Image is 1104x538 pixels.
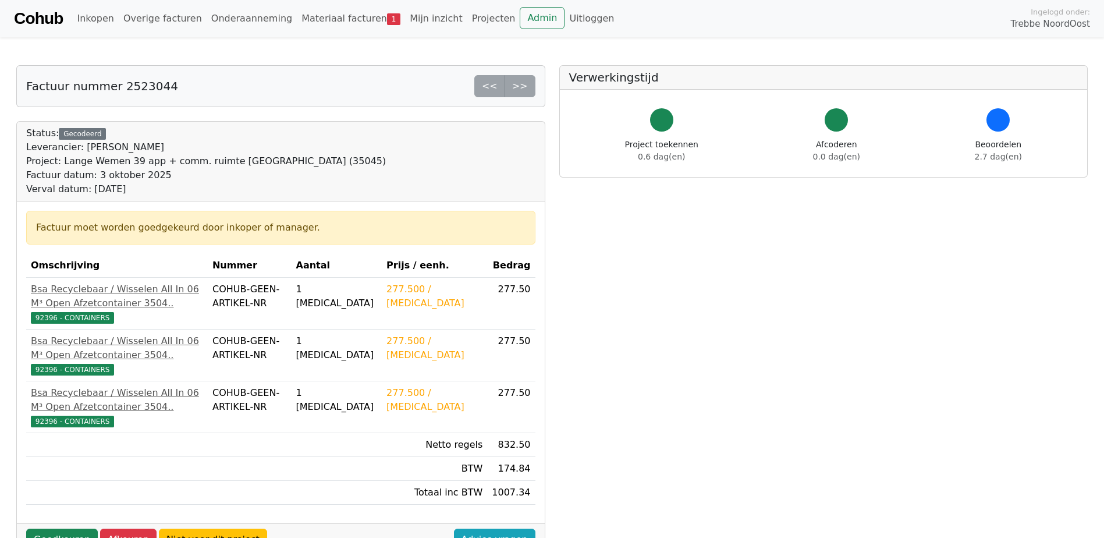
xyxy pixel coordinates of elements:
[975,139,1022,163] div: Beoordelen
[208,330,292,381] td: COHUB-GEEN-ARTIKEL-NR
[31,386,203,428] a: Bsa Recyclebaar / Wisselen All In 06 M³ Open Afzetcontainer 3504..92396 - CONTAINERS
[31,416,114,427] span: 92396 - CONTAINERS
[487,457,535,481] td: 174.84
[31,312,114,324] span: 92396 - CONTAINERS
[31,364,114,376] span: 92396 - CONTAINERS
[625,139,698,163] div: Project toekennen
[26,154,386,168] div: Project: Lange Wemen 39 app + comm. ruimte [GEOGRAPHIC_DATA] (35045)
[1031,6,1090,17] span: Ingelogd onder:
[26,126,386,196] div: Status:
[520,7,565,29] a: Admin
[31,334,203,376] a: Bsa Recyclebaar / Wisselen All In 06 M³ Open Afzetcontainer 3504..92396 - CONTAINERS
[569,70,1078,84] h5: Verwerkingstijd
[292,254,382,278] th: Aantal
[382,457,487,481] td: BTW
[813,152,860,161] span: 0.0 dag(en)
[72,7,118,30] a: Inkopen
[386,386,482,414] div: 277.500 / [MEDICAL_DATA]
[26,140,386,154] div: Leverancier: [PERSON_NAME]
[26,182,386,196] div: Verval datum: [DATE]
[296,282,378,310] div: 1 [MEDICAL_DATA]
[487,433,535,457] td: 832.50
[467,7,520,30] a: Projecten
[36,221,526,235] div: Factuur moet worden goedgekeurd door inkoper of manager.
[208,381,292,433] td: COHUB-GEEN-ARTIKEL-NR
[487,330,535,381] td: 277.50
[59,128,106,140] div: Gecodeerd
[487,381,535,433] td: 277.50
[208,254,292,278] th: Nummer
[487,481,535,505] td: 1007.34
[297,7,405,30] a: Materiaal facturen1
[386,282,482,310] div: 277.500 / [MEDICAL_DATA]
[975,152,1022,161] span: 2.7 dag(en)
[207,7,297,30] a: Onderaanneming
[31,386,203,414] div: Bsa Recyclebaar / Wisselen All In 06 M³ Open Afzetcontainer 3504..
[119,7,207,30] a: Overige facturen
[1011,17,1090,31] span: Trebbe NoordOost
[14,5,63,33] a: Cohub
[487,254,535,278] th: Bedrag
[296,334,378,362] div: 1 [MEDICAL_DATA]
[386,334,482,362] div: 277.500 / [MEDICAL_DATA]
[487,278,535,330] td: 277.50
[26,254,208,278] th: Omschrijving
[638,152,685,161] span: 0.6 dag(en)
[382,481,487,505] td: Totaal inc BTW
[405,7,467,30] a: Mijn inzicht
[31,334,203,362] div: Bsa Recyclebaar / Wisselen All In 06 M³ Open Afzetcontainer 3504..
[31,282,203,324] a: Bsa Recyclebaar / Wisselen All In 06 M³ Open Afzetcontainer 3504..92396 - CONTAINERS
[565,7,619,30] a: Uitloggen
[26,168,386,182] div: Factuur datum: 3 oktober 2025
[26,79,178,93] h5: Factuur nummer 2523044
[813,139,860,163] div: Afcoderen
[296,386,378,414] div: 1 [MEDICAL_DATA]
[31,282,203,310] div: Bsa Recyclebaar / Wisselen All In 06 M³ Open Afzetcontainer 3504..
[382,433,487,457] td: Netto regels
[208,278,292,330] td: COHUB-GEEN-ARTIKEL-NR
[387,13,400,25] span: 1
[382,254,487,278] th: Prijs / eenh.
